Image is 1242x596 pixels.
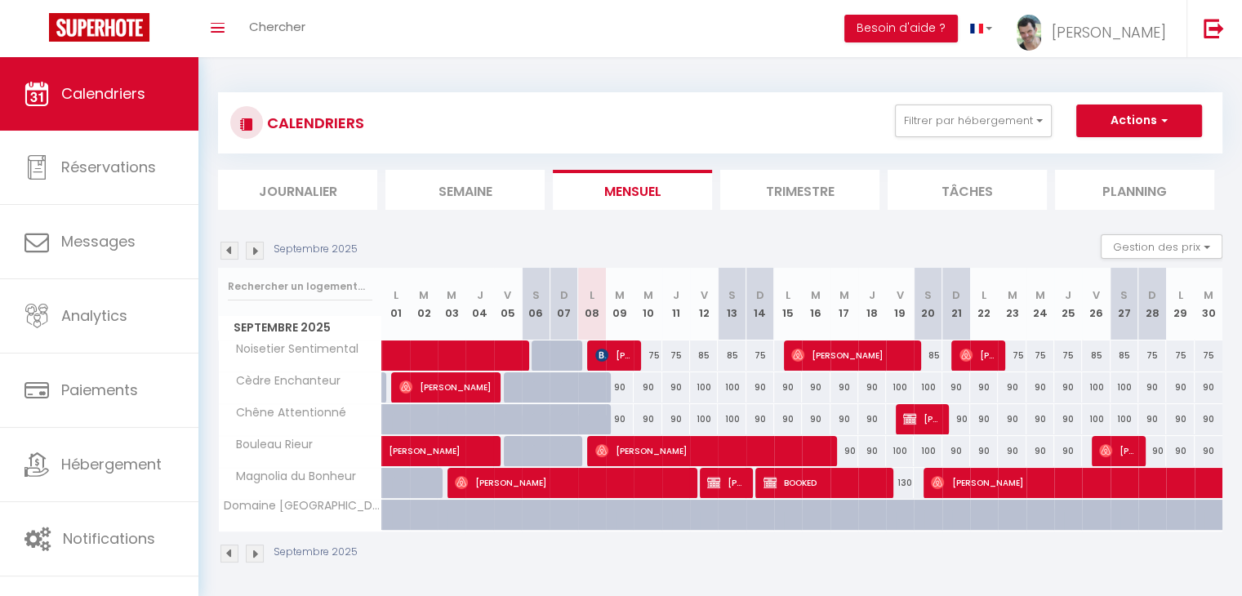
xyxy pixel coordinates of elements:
img: logout [1204,18,1224,38]
div: 90 [1026,372,1054,403]
div: 90 [942,372,970,403]
div: 90 [998,404,1026,434]
span: Bouleau Rieur [221,436,317,454]
span: Domaine [GEOGRAPHIC_DATA] [221,500,385,512]
div: 85 [690,340,718,371]
span: Analytics [61,305,127,326]
th: 04 [465,268,493,340]
th: 26 [1082,268,1110,340]
div: 90 [1138,436,1166,466]
abbr: D [1148,287,1156,303]
div: 90 [746,372,774,403]
span: [PERSON_NAME] [455,467,686,498]
abbr: V [701,287,708,303]
span: Paiements [61,380,138,400]
abbr: M [839,287,849,303]
div: 90 [634,372,661,403]
div: 75 [1138,340,1166,371]
abbr: M [811,287,821,303]
li: Mensuel [553,170,712,210]
div: 90 [746,404,774,434]
div: 90 [634,404,661,434]
div: 85 [1111,340,1138,371]
div: 90 [1138,372,1166,403]
abbr: M [1035,287,1045,303]
input: Rechercher un logement... [228,272,372,301]
abbr: S [924,287,932,303]
li: Semaine [385,170,545,210]
a: [PERSON_NAME] [382,436,410,467]
abbr: L [394,287,398,303]
abbr: L [786,287,790,303]
abbr: D [952,287,960,303]
th: 23 [998,268,1026,340]
div: 75 [1166,340,1194,371]
th: 02 [410,268,438,340]
div: 100 [1082,372,1110,403]
th: 05 [494,268,522,340]
div: 75 [998,340,1026,371]
div: 90 [970,372,998,403]
th: 22 [970,268,998,340]
abbr: M [643,287,652,303]
div: 90 [830,404,858,434]
span: Chêne Attentionné [221,404,350,422]
div: 75 [1195,340,1222,371]
th: 21 [942,268,970,340]
div: 90 [606,404,634,434]
div: 100 [914,372,942,403]
abbr: L [982,287,986,303]
abbr: V [1093,287,1100,303]
th: 12 [690,268,718,340]
button: Gestion des prix [1101,234,1222,259]
div: 90 [774,404,802,434]
abbr: M [1204,287,1213,303]
div: 90 [998,436,1026,466]
abbr: S [1120,287,1128,303]
div: 75 [1026,340,1054,371]
div: 90 [1195,404,1222,434]
div: 100 [1111,372,1138,403]
div: 100 [718,372,746,403]
span: [PERSON_NAME] [595,340,632,371]
th: 28 [1138,268,1166,340]
th: 27 [1111,268,1138,340]
th: 10 [634,268,661,340]
div: 100 [886,372,914,403]
div: 90 [1054,436,1082,466]
h3: CALENDRIERS [263,105,364,141]
div: 100 [914,436,942,466]
th: 17 [830,268,858,340]
th: 07 [550,268,577,340]
span: Messages [61,231,136,251]
div: 100 [1111,404,1138,434]
span: [PERSON_NAME] [389,427,539,458]
abbr: M [615,287,625,303]
th: 16 [802,268,830,340]
span: [PERSON_NAME] [707,467,744,498]
div: 130 [886,468,914,498]
button: Besoin d'aide ? [844,15,958,42]
abbr: M [1008,287,1017,303]
div: 90 [606,372,634,403]
abbr: L [590,287,594,303]
span: BOOKED [763,467,884,498]
th: 11 [662,268,690,340]
th: 08 [578,268,606,340]
th: 01 [382,268,410,340]
div: 85 [1082,340,1110,371]
div: 85 [718,340,746,371]
div: 90 [774,372,802,403]
abbr: J [673,287,679,303]
div: 100 [690,372,718,403]
div: 90 [830,436,858,466]
th: 03 [438,268,465,340]
div: 90 [1166,436,1194,466]
div: 75 [1054,340,1082,371]
div: 90 [662,372,690,403]
span: Notifications [63,528,155,549]
div: 90 [1026,436,1054,466]
th: 19 [886,268,914,340]
span: [PERSON_NAME] [791,340,911,371]
div: 90 [1026,404,1054,434]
